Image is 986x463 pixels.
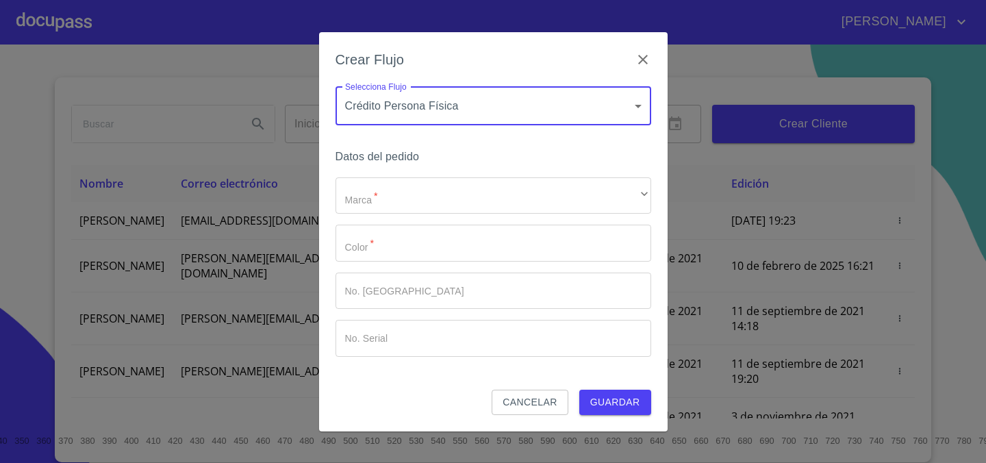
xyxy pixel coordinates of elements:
[336,87,651,125] div: Crédito Persona Física
[492,390,568,415] button: Cancelar
[590,394,640,411] span: Guardar
[579,390,651,415] button: Guardar
[336,49,405,71] h6: Crear Flujo
[336,177,651,214] div: ​
[336,147,651,166] h6: Datos del pedido
[503,394,557,411] span: Cancelar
